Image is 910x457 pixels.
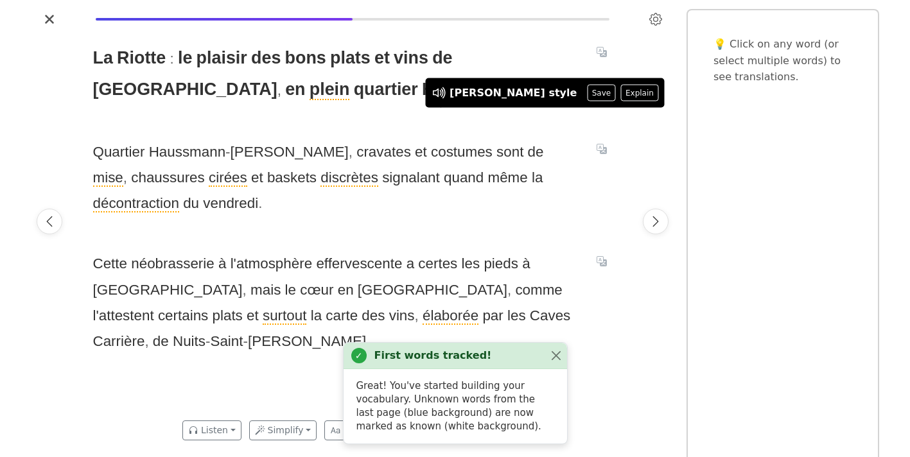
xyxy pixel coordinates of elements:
span: , [243,282,247,298]
button: Save [587,85,615,101]
span: baskets [267,169,317,187]
span: le [285,282,296,299]
span: Haussmann [149,144,225,161]
span: à [522,255,530,273]
strong: First words tracked! [374,348,492,363]
span: , [123,169,127,185]
span: mise [93,169,123,187]
span: les [462,255,480,273]
span: certains [158,307,208,325]
span: cœur [300,282,333,299]
span: par [482,307,503,325]
span: en [285,80,305,100]
button: Previous page [37,209,62,234]
span: le [178,48,192,69]
span: cravates [356,144,411,161]
span: comme [515,282,562,299]
span: vendredi [203,195,258,212]
span: et [415,144,427,161]
span: cirées [209,169,247,187]
button: Simplify [249,420,317,440]
span: certes [418,255,457,273]
span: de [432,48,452,69]
span: Nuits [173,333,206,350]
span: [GEOGRAPHIC_DATA] [93,80,277,100]
span: et [247,307,259,325]
button: Translate sentence [591,44,612,60]
span: plats [330,48,371,69]
span: quand [444,169,484,187]
span: . [366,333,370,349]
span: - [225,144,230,160]
span: mais [250,282,281,299]
div: [PERSON_NAME] style [450,85,577,101]
div: Great! You've started building your vocabulary. Unknown words from the last page (blue background... [344,369,567,444]
span: costumes [431,144,493,161]
span: surtout [263,307,306,325]
button: Settings [645,9,666,30]
span: , [277,82,281,98]
span: en [338,282,354,299]
span: , [144,333,148,349]
button: Explain [621,85,659,101]
button: Large [324,420,381,440]
span: l'atmosphère [231,255,313,273]
button: Translate sentence [591,141,612,157]
span: bons [285,48,326,69]
span: l'attestent [93,307,154,325]
span: des [251,48,281,69]
span: les [507,307,526,325]
span: . [258,195,262,211]
span: Quartier [93,144,145,161]
span: et [374,48,390,69]
span: , [349,144,353,160]
span: décontraction [93,195,179,212]
button: Next page [643,209,669,234]
button: Close [550,349,563,363]
button: Listen [182,420,241,440]
span: Cette [93,255,128,273]
span: La [93,48,113,69]
span: plein [310,80,350,100]
span: plats [213,307,243,325]
span: et [251,169,263,187]
span: vins [389,307,415,325]
span: Riotte [117,48,166,69]
span: effervescente [316,255,402,273]
span: sont [496,144,523,161]
span: des [362,307,385,325]
span: - [243,333,248,349]
span: vins [394,48,428,69]
span: plaisir [197,48,247,69]
span: à [218,255,226,273]
span: néobrasserie [131,255,214,273]
span: : [170,51,173,67]
span: pieds [484,255,518,273]
span: [GEOGRAPHIC_DATA] [93,282,243,299]
span: Haussmann [422,80,520,100]
span: [PERSON_NAME] [231,144,349,161]
span: quartier [354,80,418,100]
span: discrètes [320,169,378,187]
span: Caves [530,307,570,325]
span: a [407,255,414,273]
span: de [528,144,544,161]
span: la [311,307,322,325]
span: carte [326,307,358,325]
button: Close [39,9,60,30]
span: élaborée [423,307,478,325]
span: - [206,333,210,349]
span: du [183,195,199,212]
span: signalant [382,169,440,187]
button: Translate sentence [591,253,612,268]
span: Carrière [93,333,145,350]
span: chaussures [131,169,205,187]
p: 💡 Click on any word (or select multiple words) to see translations. [713,36,852,85]
span: , [507,282,511,298]
span: de [153,333,169,350]
span: [GEOGRAPHIC_DATA] [358,282,507,299]
span: , [415,307,419,323]
span: [PERSON_NAME] [248,333,366,350]
span: Saint [210,333,243,350]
